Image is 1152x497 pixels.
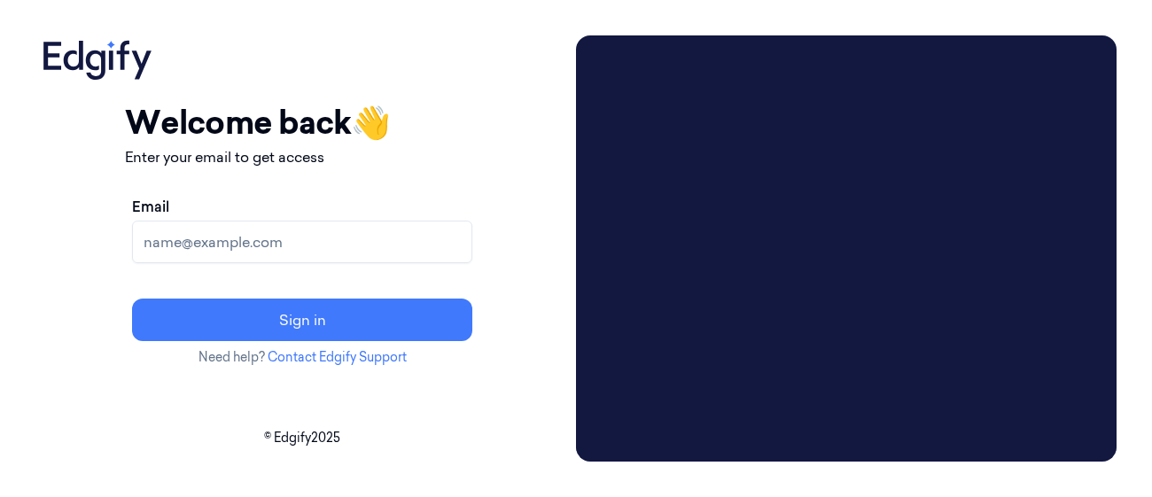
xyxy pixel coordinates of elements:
a: Contact Edgify Support [268,349,407,365]
p: Need help? [125,348,479,367]
p: © Edgify 2025 [35,429,569,447]
p: Enter your email to get access [125,146,479,167]
h1: Welcome back 👋 [125,98,479,146]
label: Email [132,196,169,217]
input: name@example.com [132,221,472,263]
button: Sign in [132,299,472,341]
